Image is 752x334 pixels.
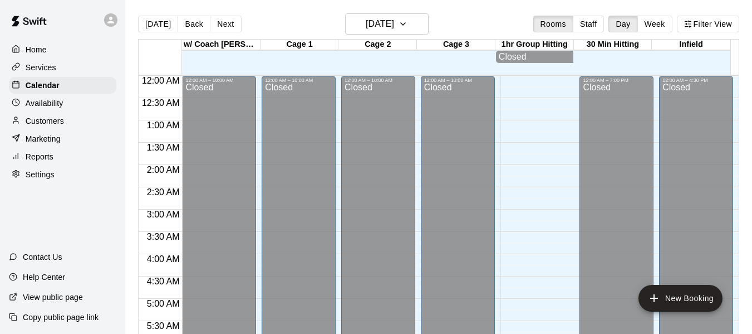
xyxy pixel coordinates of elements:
[345,78,412,83] div: 12:00 AM – 10:00 AM
[26,62,56,73] p: Services
[144,321,183,331] span: 5:30 AM
[23,292,83,303] p: View public page
[9,130,116,147] a: Marketing
[144,277,183,286] span: 4:30 AM
[139,98,183,108] span: 12:30 AM
[345,13,429,35] button: [DATE]
[677,16,739,32] button: Filter View
[139,76,183,85] span: 12:00 AM
[662,78,730,83] div: 12:00 AM – 4:30 PM
[182,40,261,50] div: w/ Coach [PERSON_NAME]
[144,254,183,264] span: 4:00 AM
[144,120,183,130] span: 1:00 AM
[495,40,574,50] div: 1hr Group Hitting
[144,299,183,308] span: 5:00 AM
[23,312,99,323] p: Copy public page link
[185,78,253,83] div: 12:00 AM – 10:00 AM
[424,78,491,83] div: 12:00 AM – 10:00 AM
[338,40,417,50] div: Cage 2
[144,165,183,175] span: 2:00 AM
[26,44,47,55] p: Home
[9,95,116,112] a: Availability
[652,40,730,50] div: Infield
[261,40,339,50] div: Cage 1
[583,78,650,83] div: 12:00 AM – 7:00 PM
[138,16,178,32] button: [DATE]
[366,16,394,32] h6: [DATE]
[23,251,62,263] p: Contact Us
[26,98,63,109] p: Availability
[144,143,183,152] span: 1:30 AM
[26,80,60,91] p: Calendar
[608,16,637,32] button: Day
[9,113,116,129] a: Customers
[9,41,116,58] a: Home
[144,210,183,219] span: 3:00 AM
[574,40,652,50] div: 30 Min Hitting
[144,232,183,241] span: 3:30 AM
[638,285,722,312] button: add
[533,16,573,32] button: Rooms
[9,166,116,183] a: Settings
[573,16,604,32] button: Staff
[637,16,672,32] button: Week
[210,16,241,32] button: Next
[26,133,61,144] p: Marketing
[417,40,495,50] div: Cage 3
[144,187,183,197] span: 2:30 AM
[26,169,55,180] p: Settings
[9,77,116,94] a: Calendar
[26,115,64,127] p: Customers
[26,151,53,162] p: Reports
[23,272,65,283] p: Help Center
[9,148,116,165] a: Reports
[178,16,210,32] button: Back
[499,52,571,62] div: Closed
[265,78,332,83] div: 12:00 AM – 10:00 AM
[9,59,116,76] a: Services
